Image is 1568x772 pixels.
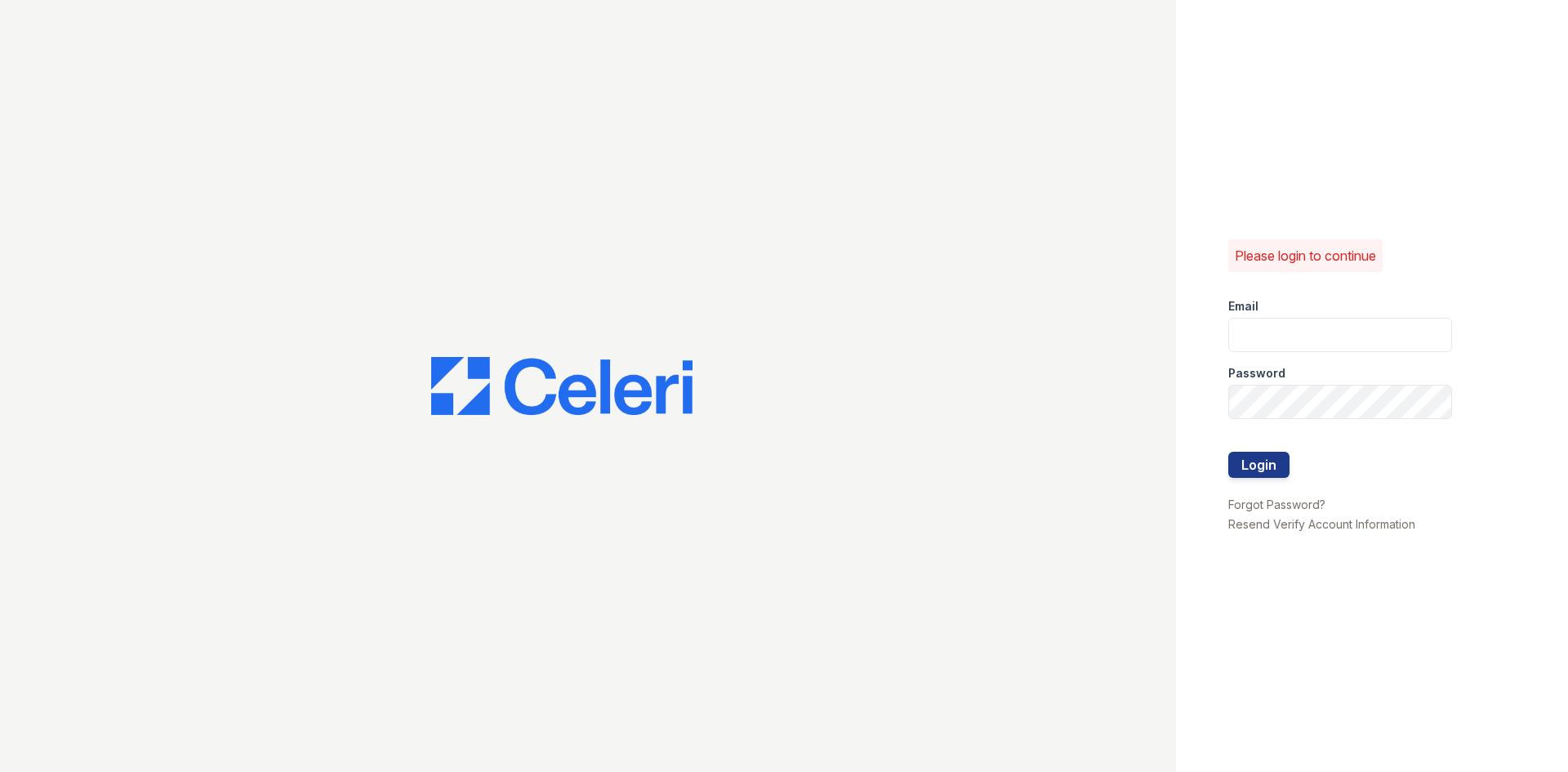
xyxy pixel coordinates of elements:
img: CE_Logo_Blue-a8612792a0a2168367f1c8372b55b34899dd931a85d93a1a3d3e32e68fde9ad4.png [431,357,693,416]
button: Login [1228,452,1290,478]
label: Password [1228,365,1285,382]
label: Email [1228,298,1258,315]
a: Resend Verify Account Information [1228,517,1415,531]
p: Please login to continue [1235,246,1376,266]
a: Forgot Password? [1228,498,1325,511]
